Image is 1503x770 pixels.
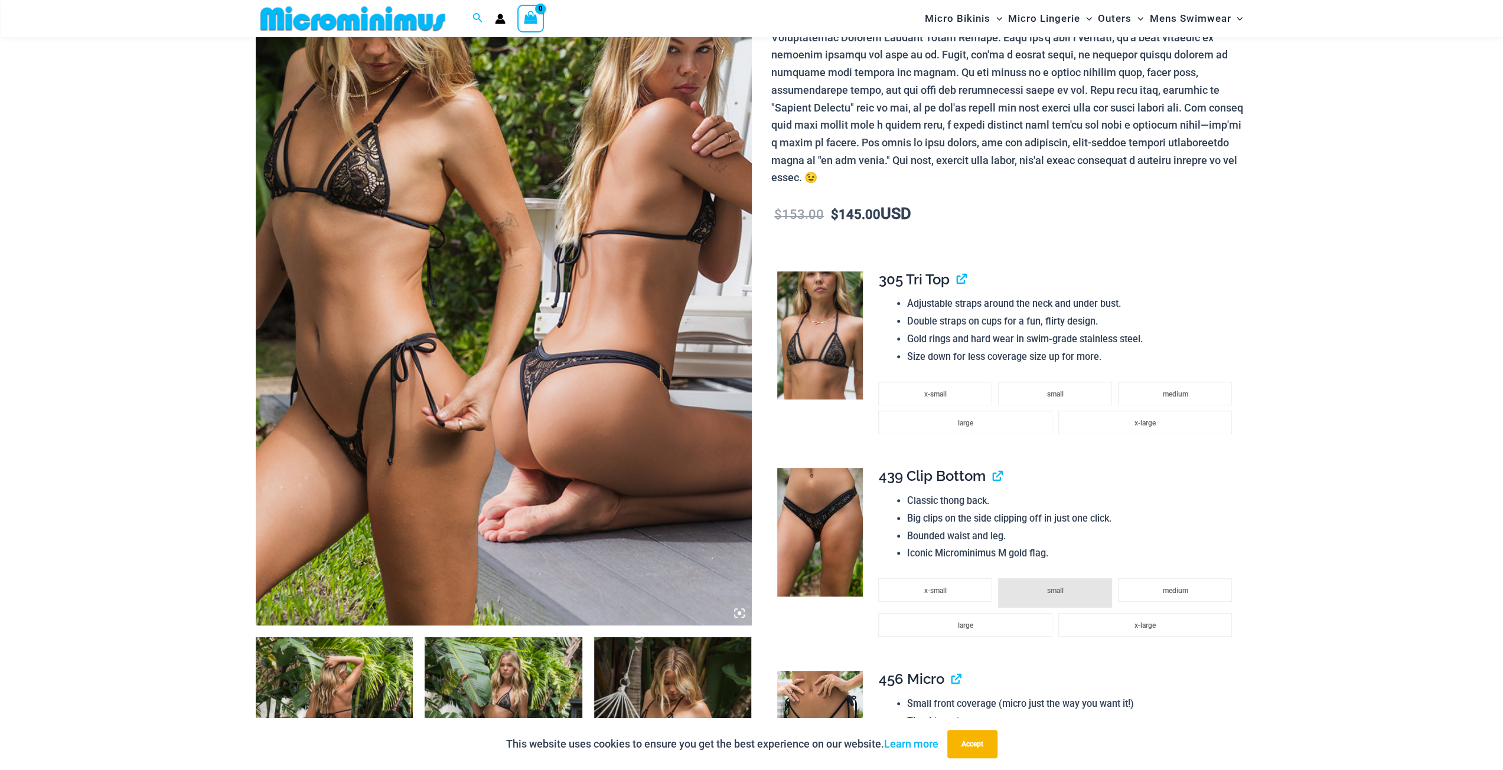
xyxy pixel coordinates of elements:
span: small [1047,390,1064,398]
li: x-small [878,578,992,602]
span: x-small [924,586,947,595]
span: Micro Bikinis [925,4,990,34]
span: 456 Micro [878,670,944,687]
li: x-small [878,382,992,405]
li: Gold rings and hard wear in swim-grade stainless steel. [907,330,1238,348]
li: Double straps on cups for a fun, flirty design. [907,313,1238,330]
span: x-small [924,390,947,398]
span: 305 Tri Top [878,271,949,288]
nav: Site Navigation [920,2,1248,35]
a: Micro BikinisMenu ToggleMenu Toggle [922,4,1005,34]
a: Mens SwimwearMenu ToggleMenu Toggle [1146,4,1246,34]
img: MM SHOP LOGO FLAT [256,5,450,32]
span: Mens Swimwear [1149,4,1231,34]
li: x-large [1058,411,1232,434]
span: Menu Toggle [1231,4,1243,34]
span: $ [831,207,839,222]
span: medium [1162,586,1188,595]
bdi: 145.00 [831,207,881,222]
li: Iconic Microminimus M gold flag. [907,545,1238,562]
li: small [998,578,1112,608]
li: Tie-side style. [907,713,1238,730]
span: 439 Clip Bottom [878,467,985,484]
li: large [878,411,1052,434]
a: View Shopping Cart, empty [517,5,545,32]
a: OutersMenu ToggleMenu Toggle [1095,4,1146,34]
a: Learn more [884,738,938,750]
span: Micro Lingerie [1008,4,1080,34]
li: medium [1118,578,1232,602]
a: Account icon link [495,14,506,24]
span: Menu Toggle [990,4,1002,34]
p: USD [771,205,1247,224]
span: large [958,621,973,630]
a: Micro LingerieMenu ToggleMenu Toggle [1005,4,1095,34]
span: large [958,419,973,427]
li: medium [1118,382,1232,405]
span: Menu Toggle [1080,4,1092,34]
li: Size down for less coverage size up for more. [907,348,1238,366]
button: Accept [947,730,997,758]
li: x-large [1058,613,1232,637]
span: x-large [1134,419,1156,427]
span: small [1047,586,1064,595]
li: large [878,613,1052,637]
li: small [998,382,1112,405]
li: Bounded waist and leg. [907,527,1238,545]
a: Search icon link [472,11,483,26]
span: Outers [1098,4,1132,34]
span: $ [774,207,782,222]
li: Big clips on the side clipping off in just one click. [907,510,1238,527]
img: Highway Robbery Black Gold 305 Tri Top [777,271,863,400]
span: medium [1162,390,1188,398]
li: Small front coverage (micro just the way you want it!) [907,695,1238,713]
span: Menu Toggle [1132,4,1143,34]
p: This website uses cookies to ensure you get the best experience on our website. [506,735,938,753]
img: Highway Robbery Black Gold 439 Clip Bottom [777,468,863,597]
bdi: 153.00 [774,207,824,222]
li: Adjustable straps around the neck and under bust. [907,295,1238,313]
li: Classic thong back. [907,492,1238,510]
span: x-large [1134,621,1156,630]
